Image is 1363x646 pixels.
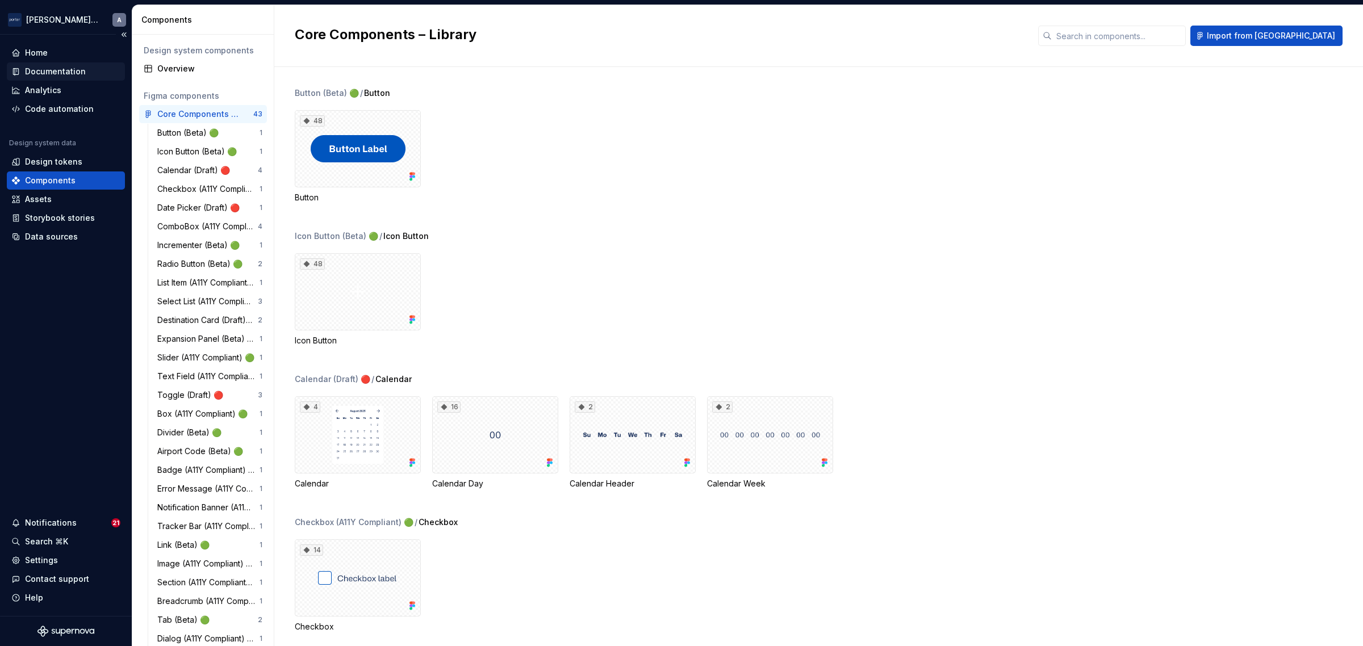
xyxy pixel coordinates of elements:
div: 4 [258,166,262,175]
a: Storybook stories [7,209,125,227]
div: 1 [260,634,262,643]
div: Link (Beta) 🟢 [157,539,214,551]
div: 43 [253,110,262,119]
div: Toggle (Draft) 🔴 [157,389,228,401]
div: Design system data [9,139,76,148]
div: Radio Button (Beta) 🟢 [157,258,247,270]
div: Button (Beta) 🟢 [157,127,223,139]
div: 16 [437,401,461,413]
div: 48Icon Button [295,253,421,346]
div: Slider (A11Y Compliant) 🟢 [157,352,259,363]
div: Divider (Beta) 🟢 [157,427,226,438]
a: Core Components – Library43 [139,105,267,123]
a: Date Picker (Draft) 🔴1 [153,199,267,217]
a: Checkbox (A11Y Compliant) 🟢1 [153,180,267,198]
div: Help [25,592,43,603]
button: [PERSON_NAME] AirlinesA [2,7,129,32]
div: Icon Button [295,335,421,346]
a: Tab (Beta) 🟢2 [153,611,267,629]
span: / [371,374,374,385]
div: Calendar (Draft) 🔴 [295,374,370,385]
div: Notifications [25,517,77,528]
a: Design tokens [7,153,125,171]
div: ComboBox (A11Y Compliant) 🟢 [157,221,258,232]
div: Notification Banner (A11Y Compliant) 🟢 [157,502,260,513]
div: Incrementer (Beta) 🟢 [157,240,244,251]
div: Calendar Week [707,478,833,489]
div: 2 [575,401,595,413]
a: Assets [7,190,125,208]
button: Help [7,589,125,607]
a: Icon Button (Beta) 🟢1 [153,142,267,161]
div: Button (Beta) 🟢 [295,87,359,99]
a: Tracker Bar (A11Y Compliant) 🟢1 [153,517,267,535]
div: 2Calendar Header [570,396,696,489]
a: Documentation [7,62,125,81]
div: [PERSON_NAME] Airlines [26,14,99,26]
div: 3 [258,391,262,400]
div: Checkbox (A11Y Compliant) 🟢 [295,517,413,528]
a: Toggle (Draft) 🔴3 [153,386,267,404]
button: Notifications21 [7,514,125,532]
a: Incrementer (Beta) 🟢1 [153,236,267,254]
div: Contact support [25,573,89,585]
div: A [117,15,122,24]
div: Destination Card (Draft) 🔴 [157,314,258,326]
div: Checkbox [295,621,421,632]
div: Settings [25,555,58,566]
button: Collapse sidebar [116,27,132,43]
div: Badge (A11Y Compliant) 🟢 [157,464,260,476]
div: Overview [157,63,262,74]
div: Search ⌘K [25,536,68,547]
div: 1 [260,278,262,287]
div: 4Calendar [295,396,421,489]
div: 1 [260,372,262,381]
div: Airport Code (Beta) 🟢 [157,446,248,457]
div: 2 [258,259,262,269]
a: Box (A11Y Compliant) 🟢1 [153,405,267,423]
div: Components [141,14,269,26]
div: 48 [300,258,325,270]
div: Image (A11Y Compliant) 🟢 [157,558,260,569]
div: Calendar [295,478,421,489]
div: 3 [258,297,262,306]
div: 4 [258,222,262,231]
div: Data sources [25,231,78,242]
div: Design tokens [25,156,82,167]
div: Tracker Bar (A11Y Compliant) 🟢 [157,521,260,532]
div: 1 [260,597,262,606]
a: Badge (A11Y Compliant) 🟢1 [153,461,267,479]
div: 1 [260,147,262,156]
button: Contact support [7,570,125,588]
div: Tab (Beta) 🟢 [157,614,214,626]
div: Code automation [25,103,94,115]
div: Calendar Day [432,478,558,489]
a: Data sources [7,228,125,246]
div: Button [295,192,421,203]
input: Search in components... [1052,26,1186,46]
a: Components [7,171,125,190]
a: Analytics [7,81,125,99]
div: 1 [260,465,262,475]
div: 2 [712,401,733,413]
span: Calendar [375,374,412,385]
img: f0306bc8-3074-41fb-b11c-7d2e8671d5eb.png [8,13,22,27]
a: Error Message (A11Y Compliant) 🟢1 [153,480,267,498]
div: 2 [258,615,262,624]
div: 1 [260,241,262,250]
div: 48Button [295,110,421,203]
div: Figma components [144,90,262,102]
div: 1 [260,447,262,456]
a: Settings [7,551,125,569]
div: 4 [300,401,320,413]
div: Home [25,47,48,58]
a: Link (Beta) 🟢1 [153,536,267,554]
div: Breadcrumb (A11Y Compliant) 🟢 [157,595,260,607]
div: 1 [260,128,262,137]
div: 1 [260,184,262,194]
a: Select List (A11Y Compliant) 🟢3 [153,292,267,311]
div: Components [25,175,76,186]
div: 48 [300,115,325,127]
a: Expansion Panel (Beta) 🟢1 [153,330,267,348]
div: 1 [260,203,262,212]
